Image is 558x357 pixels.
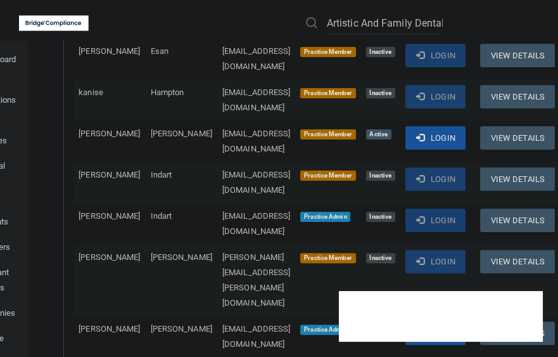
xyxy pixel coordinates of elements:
span: Practice Member [300,129,355,140]
img: bridge_compliance_login_screen.278c3ca4.svg [19,10,89,36]
button: View Details [480,44,555,67]
span: kanise [79,88,103,97]
span: [PERSON_NAME] [151,324,212,334]
span: Inactive [366,47,396,57]
button: View Details [480,167,555,191]
span: Practice Admin [300,325,350,335]
span: [EMAIL_ADDRESS][DOMAIN_NAME] [222,88,291,112]
span: Indart [151,211,172,221]
span: [PERSON_NAME] [79,170,140,179]
span: [PERSON_NAME] [79,211,140,221]
span: Indart [151,170,172,179]
button: Login [405,167,466,191]
img: ic-search.3b580494.png [306,17,317,29]
span: Esan [151,46,168,56]
span: Practice Admin [300,212,350,222]
button: Login [405,126,466,150]
span: [PERSON_NAME] [151,129,212,138]
span: [PERSON_NAME] [151,252,212,262]
span: Practice Member [300,47,355,57]
span: Practice Member [300,88,355,98]
span: Inactive [366,88,396,98]
span: [PERSON_NAME] [79,324,140,334]
button: Login [405,209,466,232]
span: [EMAIL_ADDRESS][DOMAIN_NAME] [222,46,291,71]
span: Practice Member [300,253,355,263]
span: [PERSON_NAME] [79,129,140,138]
button: Login [405,250,466,273]
span: [PERSON_NAME][EMAIL_ADDRESS][PERSON_NAME][DOMAIN_NAME] [222,252,291,308]
span: Hampton [151,88,184,97]
span: Practice Member [300,171,355,181]
span: [EMAIL_ADDRESS][DOMAIN_NAME] [222,211,291,236]
iframe: Drift Widget Chat Controller [339,291,543,342]
span: [PERSON_NAME] [79,46,140,56]
span: [EMAIL_ADDRESS][DOMAIN_NAME] [222,324,291,349]
button: View Details [480,209,555,232]
span: Inactive [366,212,396,222]
button: Login [405,85,466,108]
button: Login [405,44,466,67]
span: Inactive [366,171,396,181]
span: Inactive [366,253,396,263]
button: View Details [480,126,555,150]
button: View Details [480,250,555,273]
span: Active [366,129,391,140]
span: [EMAIL_ADDRESS][DOMAIN_NAME] [222,170,291,195]
span: [EMAIL_ADDRESS][DOMAIN_NAME] [222,129,291,153]
input: Search [327,11,443,35]
button: View Details [480,85,555,108]
span: [PERSON_NAME] [79,252,140,262]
